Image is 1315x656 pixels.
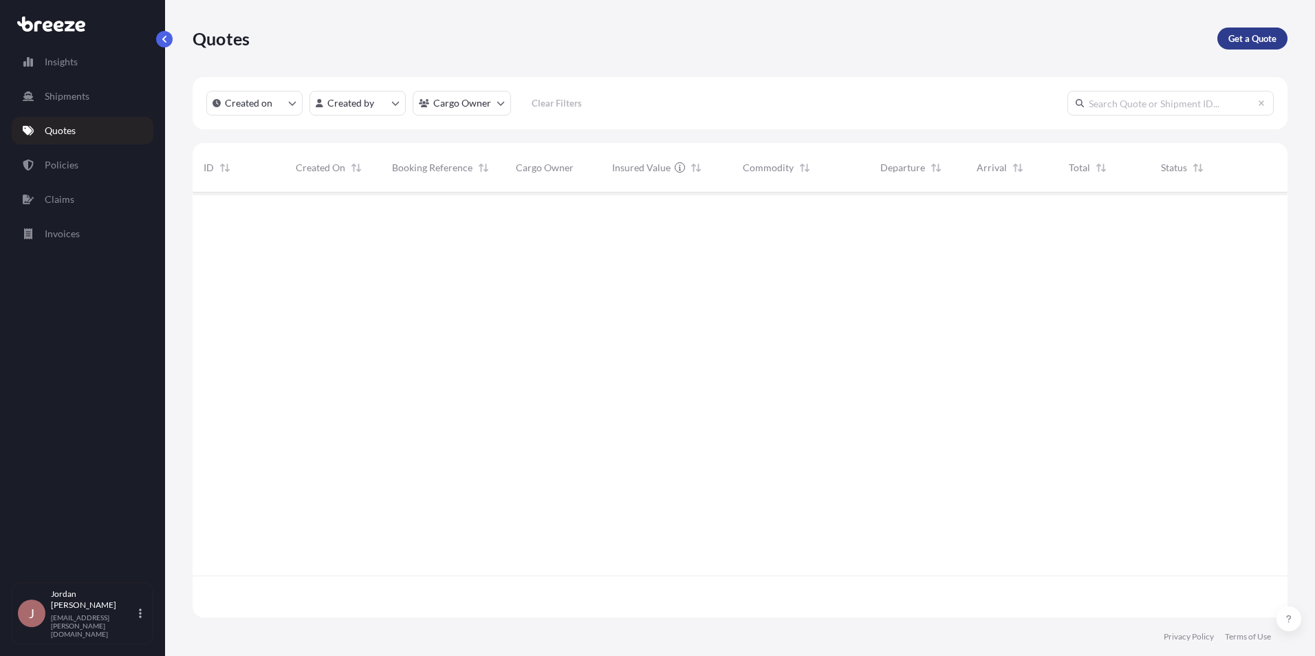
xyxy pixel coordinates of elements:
[475,160,492,176] button: Sort
[45,89,89,103] p: Shipments
[12,83,153,110] a: Shipments
[1190,160,1206,176] button: Sort
[1010,160,1026,176] button: Sort
[12,151,153,179] a: Policies
[29,606,34,620] span: J
[45,193,74,206] p: Claims
[45,55,78,69] p: Insights
[796,160,813,176] button: Sort
[348,160,365,176] button: Sort
[413,91,511,116] button: cargoOwner Filter options
[45,158,78,172] p: Policies
[928,160,944,176] button: Sort
[225,96,272,110] p: Created on
[206,91,303,116] button: createdOn Filter options
[217,160,233,176] button: Sort
[204,161,214,175] span: ID
[45,124,76,138] p: Quotes
[1164,631,1214,642] a: Privacy Policy
[309,91,406,116] button: createdBy Filter options
[1225,631,1271,642] a: Terms of Use
[612,161,671,175] span: Insured Value
[12,220,153,248] a: Invoices
[327,96,374,110] p: Created by
[296,161,345,175] span: Created On
[12,186,153,213] a: Claims
[977,161,1007,175] span: Arrival
[1161,161,1187,175] span: Status
[518,92,595,114] button: Clear Filters
[532,96,582,110] p: Clear Filters
[45,227,80,241] p: Invoices
[12,48,153,76] a: Insights
[1093,160,1109,176] button: Sort
[51,589,136,611] p: Jordan [PERSON_NAME]
[1217,28,1287,50] a: Get a Quote
[1067,91,1274,116] input: Search Quote or Shipment ID...
[51,613,136,638] p: [EMAIL_ADDRESS][PERSON_NAME][DOMAIN_NAME]
[1069,161,1090,175] span: Total
[12,117,153,144] a: Quotes
[433,96,491,110] p: Cargo Owner
[688,160,704,176] button: Sort
[1228,32,1276,45] p: Get a Quote
[392,161,472,175] span: Booking Reference
[880,161,925,175] span: Departure
[193,28,250,50] p: Quotes
[516,161,574,175] span: Cargo Owner
[743,161,794,175] span: Commodity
